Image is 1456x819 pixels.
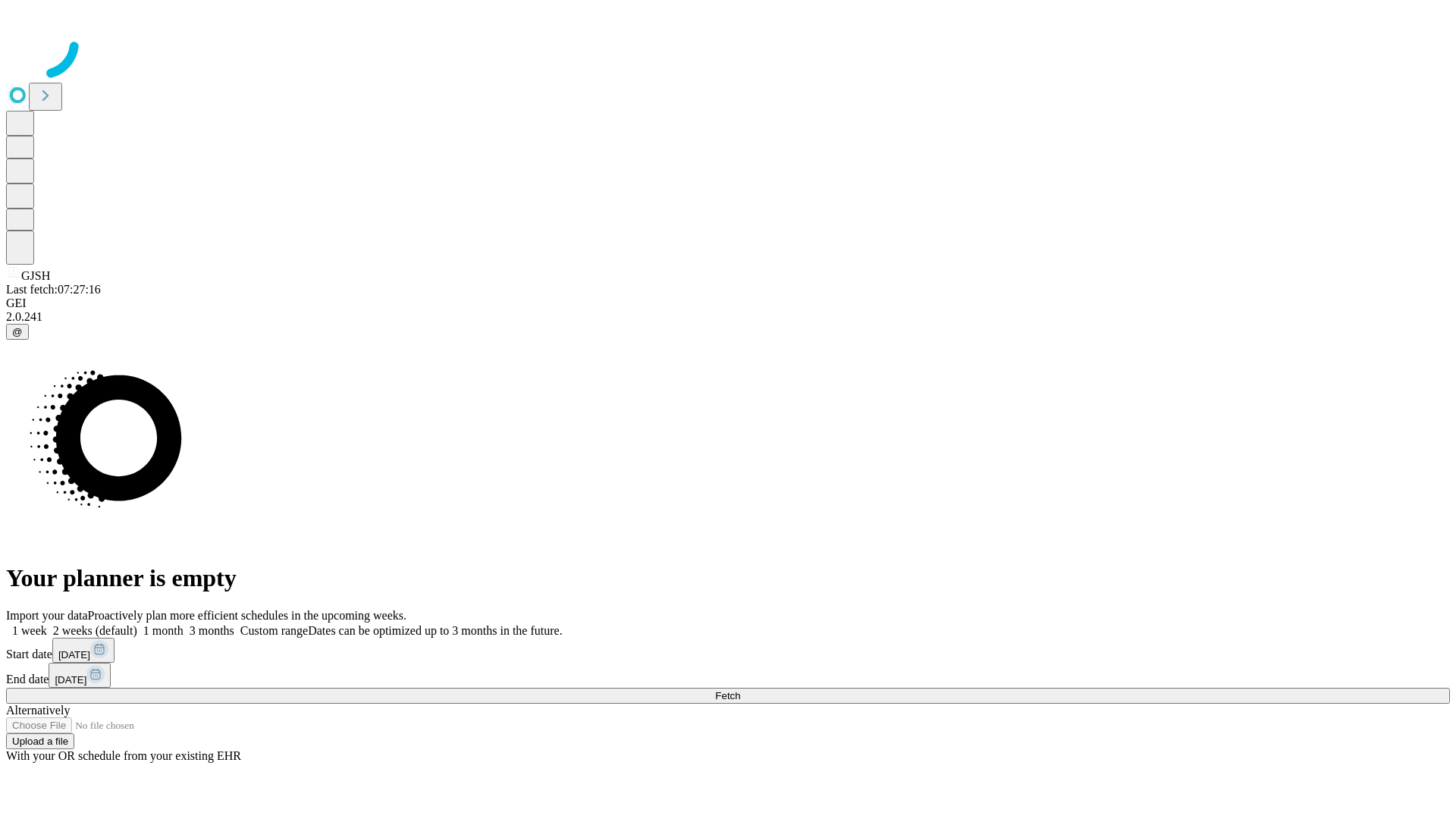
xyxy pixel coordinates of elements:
[12,624,47,637] span: 1 week
[6,297,1450,310] div: GEI
[6,663,1450,688] div: End date
[6,609,88,622] span: Import your data
[308,624,562,637] span: Dates can be optimized up to 3 months in the future.
[6,749,241,762] span: With your OR schedule from your existing EHR
[715,690,740,701] span: Fetch
[12,326,23,337] span: @
[6,564,1450,592] h1: Your planner is empty
[6,310,1450,324] div: 2.0.241
[240,624,308,637] span: Custom range
[6,704,70,717] span: Alternatively
[53,624,137,637] span: 2 weeks (default)
[88,609,406,622] span: Proactively plan more efficient schedules in the upcoming weeks.
[6,733,74,749] button: Upload a file
[6,638,1450,663] div: Start date
[21,269,50,282] span: GJSH
[52,638,115,663] button: [DATE]
[49,663,111,688] button: [DATE]
[6,324,29,340] button: @
[190,624,234,637] span: 3 months
[6,283,101,296] span: Last fetch: 07:27:16
[6,688,1450,704] button: Fetch
[55,674,86,686] span: [DATE]
[58,649,90,661] span: [DATE]
[143,624,184,637] span: 1 month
